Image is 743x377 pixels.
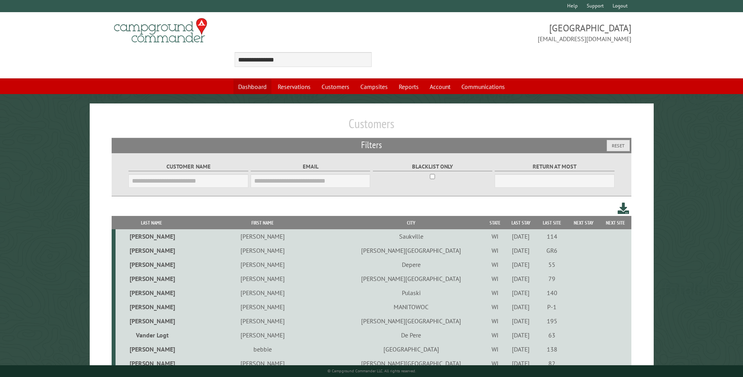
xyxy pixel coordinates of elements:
[485,328,505,342] td: WI
[485,272,505,286] td: WI
[116,314,187,328] td: [PERSON_NAME]
[337,314,485,328] td: [PERSON_NAME][GEOGRAPHIC_DATA]
[337,342,485,356] td: [GEOGRAPHIC_DATA]
[485,300,505,314] td: WI
[188,356,338,370] td: [PERSON_NAME]
[506,345,535,353] div: [DATE]
[485,286,505,300] td: WI
[485,229,505,243] td: WI
[356,79,392,94] a: Campsites
[116,272,187,286] td: [PERSON_NAME]
[112,116,631,138] h1: Customers
[327,368,416,373] small: © Campground Commander LLC. All rights reserved.
[506,359,535,367] div: [DATE]
[506,261,535,268] div: [DATE]
[600,216,631,230] th: Next Site
[337,257,485,272] td: Depere
[485,216,505,230] th: State
[485,314,505,328] td: WI
[537,243,568,257] td: GR6
[457,79,510,94] a: Communications
[188,257,338,272] td: [PERSON_NAME]
[116,300,187,314] td: [PERSON_NAME]
[537,257,568,272] td: 55
[337,229,485,243] td: Saukville
[188,272,338,286] td: [PERSON_NAME]
[506,317,535,325] div: [DATE]
[506,275,535,283] div: [DATE]
[607,140,630,151] button: Reset
[394,79,423,94] a: Reports
[537,286,568,300] td: 140
[116,328,187,342] td: Vander Logt
[537,229,568,243] td: 114
[188,342,338,356] td: bebbie
[485,342,505,356] td: WI
[337,328,485,342] td: De Pere
[116,356,187,370] td: [PERSON_NAME]
[425,79,455,94] a: Account
[116,257,187,272] td: [PERSON_NAME]
[485,257,505,272] td: WI
[537,216,568,230] th: Last Site
[188,216,338,230] th: First Name
[337,286,485,300] td: Pulaski
[537,342,568,356] td: 138
[373,162,492,171] label: Blacklist only
[337,356,485,370] td: [PERSON_NAME][GEOGRAPHIC_DATA]
[506,289,535,297] div: [DATE]
[188,286,338,300] td: [PERSON_NAME]
[485,243,505,257] td: WI
[112,138,631,153] h2: Filters
[128,162,248,171] label: Customer Name
[317,79,354,94] a: Customers
[537,314,568,328] td: 195
[337,216,485,230] th: City
[112,15,210,46] img: Campground Commander
[372,22,631,43] span: [GEOGRAPHIC_DATA] [EMAIL_ADDRESS][DOMAIN_NAME]
[188,314,338,328] td: [PERSON_NAME]
[537,272,568,286] td: 79
[506,246,535,254] div: [DATE]
[337,243,485,257] td: [PERSON_NAME][GEOGRAPHIC_DATA]
[188,328,338,342] td: [PERSON_NAME]
[251,162,370,171] label: Email
[188,229,338,243] td: [PERSON_NAME]
[537,328,568,342] td: 63
[273,79,315,94] a: Reservations
[188,300,338,314] td: [PERSON_NAME]
[116,243,187,257] td: [PERSON_NAME]
[337,272,485,286] td: [PERSON_NAME][GEOGRAPHIC_DATA]
[537,356,568,370] td: 82
[485,356,505,370] td: WI
[506,232,535,240] div: [DATE]
[505,216,536,230] th: Last Stay
[337,300,485,314] td: MANITOWOC
[537,300,568,314] td: P-1
[506,303,535,311] div: [DATE]
[116,286,187,300] td: [PERSON_NAME]
[618,201,629,216] a: Download this customer list (.csv)
[116,229,187,243] td: [PERSON_NAME]
[506,331,535,339] div: [DATE]
[116,342,187,356] td: [PERSON_NAME]
[233,79,271,94] a: Dashboard
[116,216,187,230] th: Last Name
[188,243,338,257] td: [PERSON_NAME]
[567,216,600,230] th: Next Stay
[495,162,614,171] label: Return at most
